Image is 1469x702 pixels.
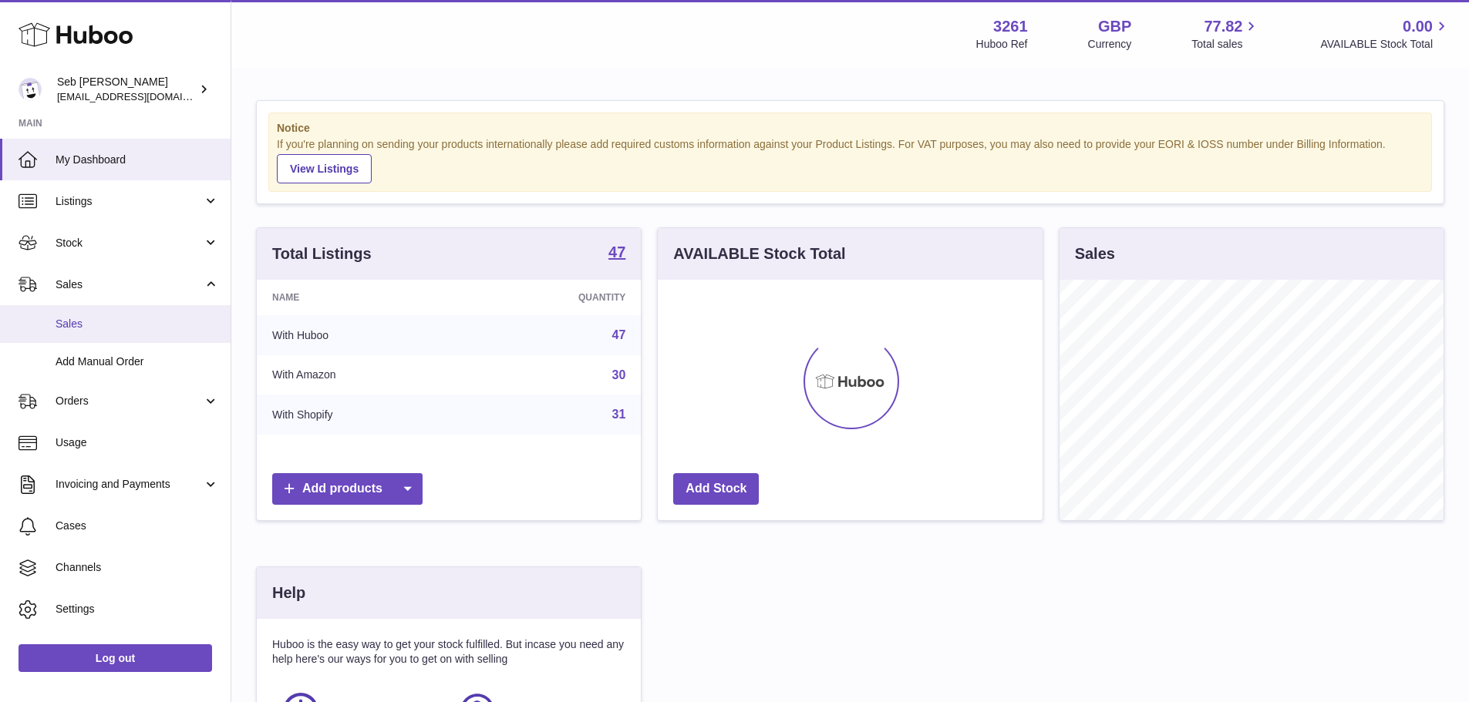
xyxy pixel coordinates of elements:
[1191,16,1260,52] a: 77.82 Total sales
[1403,16,1433,37] span: 0.00
[257,315,467,355] td: With Huboo
[1320,16,1450,52] a: 0.00 AVAILABLE Stock Total
[1320,37,1450,52] span: AVAILABLE Stock Total
[257,355,467,395] td: With Amazon
[608,244,625,263] a: 47
[1088,37,1132,52] div: Currency
[56,354,219,369] span: Add Manual Order
[608,244,625,260] strong: 47
[277,121,1424,136] strong: Notice
[56,277,203,292] span: Sales
[1204,16,1242,37] span: 77.82
[56,194,203,209] span: Listings
[56,560,219,575] span: Channels
[673,473,759,505] a: Add Stock
[612,368,626,381] a: 30
[1098,16,1131,37] strong: GBP
[56,435,219,450] span: Usage
[57,75,196,104] div: Seb [PERSON_NAME]
[272,473,423,505] a: Add products
[257,395,467,435] td: With Shopify
[1191,37,1260,52] span: Total sales
[277,137,1424,183] div: If you're planning on sending your products internationally please add required customs informati...
[56,477,203,492] span: Invoicing and Payments
[19,644,212,672] a: Log out
[993,16,1028,37] strong: 3261
[272,637,625,667] p: Huboo is the easy way to get your stock fulfilled. But incase you need any help here's our ways f...
[612,408,626,421] a: 31
[467,280,642,315] th: Quantity
[57,90,227,102] span: [EMAIL_ADDRESS][DOMAIN_NAME]
[56,236,203,250] span: Stock
[257,280,467,315] th: Name
[1075,244,1115,264] h3: Sales
[56,394,203,408] span: Orders
[272,583,305,603] h3: Help
[56,317,219,331] span: Sales
[673,244,845,264] h3: AVAILABLE Stock Total
[56,153,219,167] span: My Dashboard
[56,519,219,533] span: Cases
[612,328,626,341] a: 47
[277,154,372,183] a: View Listings
[56,602,219,616] span: Settings
[976,37,1028,52] div: Huboo Ref
[272,244,372,264] h3: Total Listings
[19,78,42,101] img: internalAdmin-3261@internal.huboo.com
